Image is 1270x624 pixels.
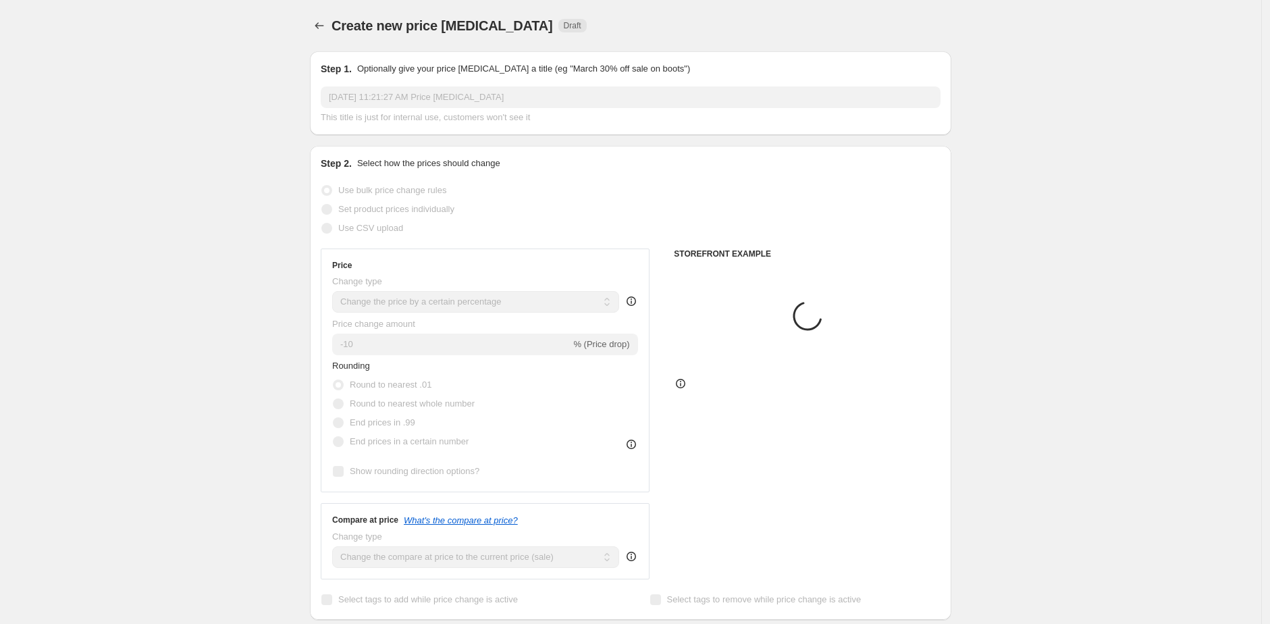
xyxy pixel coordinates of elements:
[338,594,518,604] span: Select tags to add while price change is active
[350,466,479,476] span: Show rounding direction options?
[338,185,446,195] span: Use bulk price change rules
[332,334,571,355] input: -15
[404,515,518,525] button: What's the compare at price?
[350,380,431,390] span: Round to nearest .01
[573,339,629,349] span: % (Price drop)
[332,260,352,271] h3: Price
[332,18,553,33] span: Create new price [MEDICAL_DATA]
[357,62,690,76] p: Optionally give your price [MEDICAL_DATA] a title (eg "March 30% off sale on boots")
[674,249,941,259] h6: STOREFRONT EXAMPLE
[667,594,862,604] span: Select tags to remove while price change is active
[350,436,469,446] span: End prices in a certain number
[310,16,329,35] button: Price change jobs
[350,398,475,409] span: Round to nearest whole number
[332,531,382,542] span: Change type
[564,20,581,31] span: Draft
[625,550,638,563] div: help
[321,157,352,170] h2: Step 2.
[321,86,941,108] input: 30% off holiday sale
[332,276,382,286] span: Change type
[332,361,370,371] span: Rounding
[625,294,638,308] div: help
[332,515,398,525] h3: Compare at price
[357,157,500,170] p: Select how the prices should change
[332,319,415,329] span: Price change amount
[321,112,530,122] span: This title is just for internal use, customers won't see it
[338,204,454,214] span: Set product prices individually
[350,417,415,427] span: End prices in .99
[338,223,403,233] span: Use CSV upload
[321,62,352,76] h2: Step 1.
